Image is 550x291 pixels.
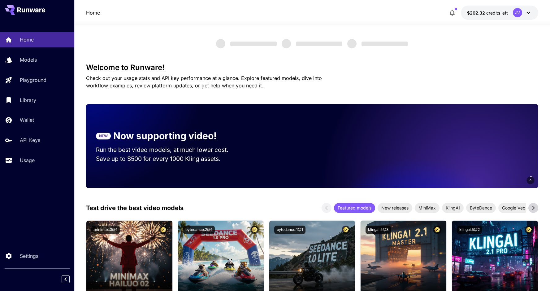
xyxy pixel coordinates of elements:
[99,133,108,139] p: NEW
[20,76,46,84] p: Playground
[366,226,391,234] button: klingai:5@3
[415,205,440,211] span: MiniMax
[525,226,533,234] button: Certified Model – Vetted for best performance and includes a commercial license.
[334,203,375,213] div: Featured models
[513,8,522,17] div: JV
[442,203,464,213] div: KlingAI
[96,154,240,163] p: Save up to $500 for every 1000 Kling assets.
[62,275,70,283] button: Collapse sidebar
[498,203,529,213] div: Google Veo
[159,226,167,234] button: Certified Model – Vetted for best performance and includes a commercial license.
[86,75,322,89] span: Check out your usage stats and API key performance at a glance. Explore featured models, dive int...
[342,226,350,234] button: Certified Model – Vetted for best performance and includes a commercial license.
[20,36,34,43] p: Home
[183,226,215,234] button: bytedance:2@1
[498,205,529,211] span: Google Veo
[20,56,37,64] p: Models
[113,129,217,143] p: Now supporting video!
[466,205,496,211] span: ByteDance
[96,145,240,154] p: Run the best video models, at much lower cost.
[466,203,496,213] div: ByteDance
[433,226,441,234] button: Certified Model – Vetted for best performance and includes a commercial license.
[378,205,412,211] span: New releases
[91,226,120,234] button: minimax:3@1
[20,96,36,104] p: Library
[467,10,508,16] div: $202.31632
[467,10,486,15] span: $202.32
[20,157,35,164] p: Usage
[461,6,538,20] button: $202.31632JV
[86,9,100,16] nav: breadcrumb
[378,203,412,213] div: New releases
[274,226,305,234] button: bytedance:1@1
[86,63,538,72] h3: Welcome to Runware!
[415,203,440,213] div: MiniMax
[20,136,40,144] p: API Keys
[20,252,38,260] p: Settings
[250,226,259,234] button: Certified Model – Vetted for best performance and includes a commercial license.
[86,9,100,16] a: Home
[20,116,34,124] p: Wallet
[457,226,482,234] button: klingai:5@2
[66,274,74,285] div: Collapse sidebar
[334,205,375,211] span: Featured models
[530,178,531,183] span: 6
[486,10,508,15] span: credits left
[442,205,464,211] span: KlingAI
[86,203,184,213] p: Test drive the best video models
